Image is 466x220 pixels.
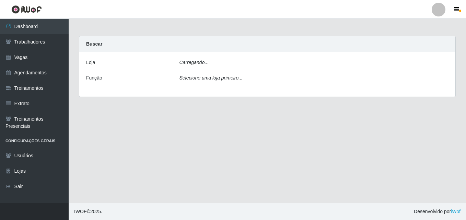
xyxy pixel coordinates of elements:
[179,75,243,81] i: Selecione uma loja primeiro...
[179,60,209,65] i: Carregando...
[451,209,461,214] a: iWof
[86,74,102,82] label: Função
[414,208,461,215] span: Desenvolvido por
[74,209,87,214] span: IWOF
[11,5,42,14] img: CoreUI Logo
[74,208,102,215] span: © 2025 .
[86,41,102,47] strong: Buscar
[86,59,95,66] label: Loja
